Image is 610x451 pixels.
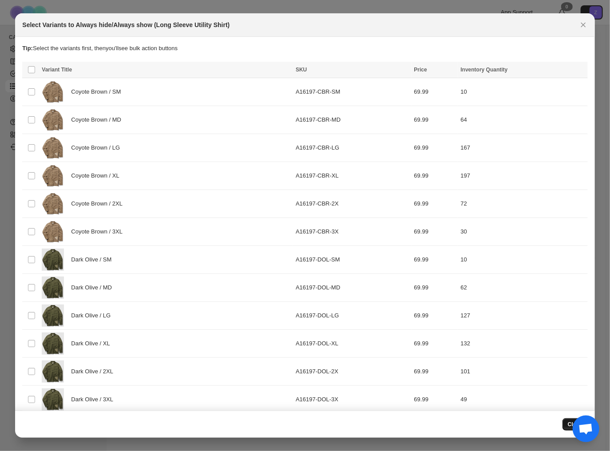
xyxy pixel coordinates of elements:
[296,67,307,73] span: SKU
[22,44,587,53] p: Select the variants first, then you'll see bulk action buttons
[458,78,588,106] td: 10
[71,395,118,404] span: Dark Olive / 3XL
[412,246,458,274] td: 69.99
[458,106,588,134] td: 64
[22,20,230,29] h2: Select Variants to Always hide/Always show (Long Sleeve Utility Shirt)
[458,358,588,386] td: 101
[568,421,582,428] span: Close
[412,302,458,330] td: 69.99
[458,162,588,190] td: 197
[42,67,72,73] span: Variant Title
[412,358,458,386] td: 69.99
[458,274,588,302] td: 62
[42,277,64,299] img: ULSOD.jpg
[458,218,588,246] td: 30
[458,190,588,218] td: 72
[71,255,116,264] span: Dark Olive / SM
[293,246,412,274] td: A16197-DOL-SM
[42,81,64,103] img: LongSleevedUtilityShirt_CoyoteBrown_1_840fc5aa-4f8f-46ef-a54c-c5681684d111.jpg
[71,227,127,236] span: Coyote Brown / 3XL
[293,218,412,246] td: A16197-CBR-3X
[412,386,458,414] td: 69.99
[42,332,64,355] img: ULSOD.jpg
[458,386,588,414] td: 49
[414,67,427,73] span: Price
[42,221,64,243] img: LongSleevedUtilityShirt_CoyoteBrown_1_840fc5aa-4f8f-46ef-a54c-c5681684d111.jpg
[458,134,588,162] td: 167
[293,134,412,162] td: A16197-CBR-LG
[42,249,64,271] img: ULSOD.jpg
[577,19,590,31] button: Close
[293,190,412,218] td: A16197-CBR-2X
[461,67,508,73] span: Inventory Quantity
[42,305,64,327] img: ULSOD.jpg
[293,78,412,106] td: A16197-CBR-SM
[573,415,599,442] a: Open chat
[458,302,588,330] td: 127
[458,246,588,274] td: 10
[71,283,117,292] span: Dark Olive / MD
[42,109,64,131] img: LongSleevedUtilityShirt_CoyoteBrown_1_840fc5aa-4f8f-46ef-a54c-c5681684d111.jpg
[562,418,588,431] button: Close
[412,330,458,358] td: 69.99
[412,218,458,246] td: 69.99
[71,143,125,152] span: Coyote Brown / LG
[412,162,458,190] td: 69.99
[293,302,412,330] td: A16197-DOL-LG
[293,106,412,134] td: A16197-CBR-MD
[412,190,458,218] td: 69.99
[71,311,115,320] span: Dark Olive / LG
[458,330,588,358] td: 132
[42,137,64,159] img: LongSleevedUtilityShirt_CoyoteBrown_1_840fc5aa-4f8f-46ef-a54c-c5681684d111.jpg
[71,171,124,180] span: Coyote Brown / XL
[412,106,458,134] td: 69.99
[42,193,64,215] img: LongSleevedUtilityShirt_CoyoteBrown_1_840fc5aa-4f8f-46ef-a54c-c5681684d111.jpg
[293,358,412,386] td: A16197-DOL-2X
[42,388,64,411] img: ULSOD.jpg
[71,87,126,96] span: Coyote Brown / SM
[22,45,33,51] strong: Tip:
[71,339,115,348] span: Dark Olive / XL
[412,134,458,162] td: 69.99
[293,162,412,190] td: A16197-CBR-XL
[293,274,412,302] td: A16197-DOL-MD
[293,386,412,414] td: A16197-DOL-3X
[42,360,64,383] img: ULSOD.jpg
[71,115,126,124] span: Coyote Brown / MD
[71,367,118,376] span: Dark Olive / 2XL
[412,78,458,106] td: 69.99
[293,330,412,358] td: A16197-DOL-XL
[71,199,127,208] span: Coyote Brown / 2XL
[42,165,64,187] img: LongSleevedUtilityShirt_CoyoteBrown_1_840fc5aa-4f8f-46ef-a54c-c5681684d111.jpg
[412,274,458,302] td: 69.99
